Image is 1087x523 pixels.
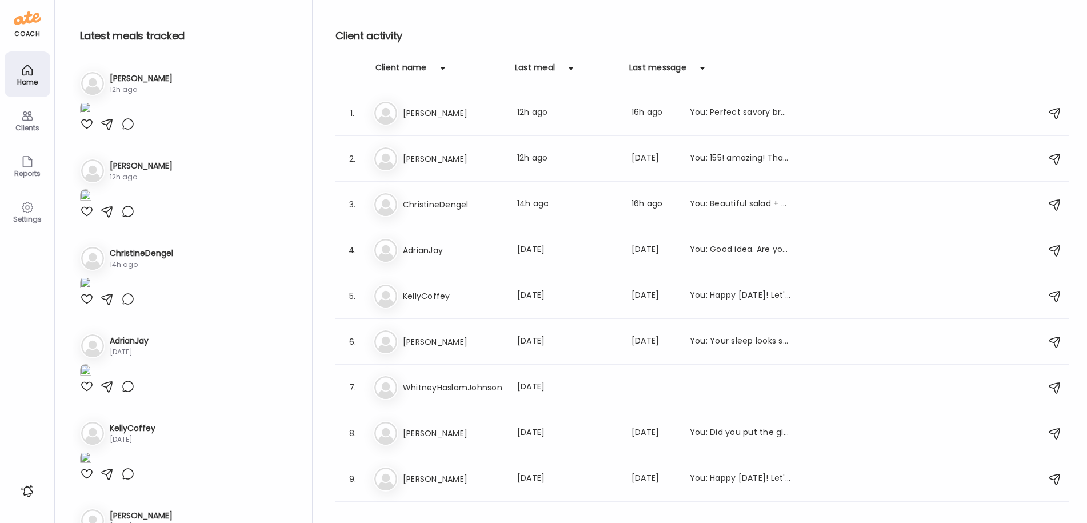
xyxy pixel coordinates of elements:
[690,335,790,349] div: You: Your sleep looks strong as well on your Whoop band.
[110,259,173,270] div: 14h ago
[346,289,359,303] div: 5.
[632,106,676,120] div: 16h ago
[80,102,91,117] img: images%2F8D4NB6x7KXgYlHneBphRsrTiv8F3%2F2P3UER5LKWZDXh5EuBEC%2FATzNDjPd1cXnUdrABwxC_1080
[110,85,173,95] div: 12h ago
[403,106,503,120] h3: [PERSON_NAME]
[632,472,676,486] div: [DATE]
[632,289,676,303] div: [DATE]
[632,243,676,257] div: [DATE]
[374,285,397,308] img: bg-avatar-default.svg
[517,335,618,349] div: [DATE]
[80,364,91,380] img: images%2FvKBlXzq35hcVvM4ynsPSvBUNQlD3%2FYbWB5lNV5Dj6rPG6ysw5%2F0YeYpk0jcV39v29u1JT5_1080
[80,277,91,292] img: images%2FnIuc6jdPc0TSU2YLwgiPYRrdqFm1%2FqaOpMTWsFf1MI97dt9VB%2FaQrPfiHHXXQQaYh2GLyj_1080
[346,426,359,440] div: 8.
[515,62,555,80] div: Last meal
[374,193,397,216] img: bg-avatar-default.svg
[346,198,359,211] div: 3.
[335,27,1069,45] h2: Client activity
[517,472,618,486] div: [DATE]
[632,335,676,349] div: [DATE]
[517,426,618,440] div: [DATE]
[110,160,173,172] h3: [PERSON_NAME]
[690,243,790,257] div: You: Good idea. Are you riding this week?
[346,335,359,349] div: 6.
[374,376,397,399] img: bg-avatar-default.svg
[7,78,48,86] div: Home
[110,172,173,182] div: 12h ago
[110,510,173,522] h3: [PERSON_NAME]
[403,381,503,394] h3: WhitneyHaslamJohnson
[14,9,41,27] img: ate
[110,422,155,434] h3: KellyCoffey
[374,422,397,445] img: bg-avatar-default.svg
[629,62,686,80] div: Last message
[374,330,397,353] img: bg-avatar-default.svg
[374,468,397,490] img: bg-avatar-default.svg
[14,29,40,39] div: coach
[403,426,503,440] h3: [PERSON_NAME]
[690,289,790,303] div: You: Happy [DATE]! Let's make it a strong week! 1-Log your food. 2-Weights 3-Water
[7,215,48,223] div: Settings
[375,62,427,80] div: Client name
[517,106,618,120] div: 12h ago
[403,152,503,166] h3: [PERSON_NAME]
[403,335,503,349] h3: [PERSON_NAME]
[374,147,397,170] img: bg-avatar-default.svg
[346,152,359,166] div: 2.
[346,381,359,394] div: 7.
[81,247,104,270] img: bg-avatar-default.svg
[80,189,91,205] img: images%2FZ9FsUQaXJiSu2wrJMJP2bdS5VZ13%2FRModOxiHShP1Vprpt5NS%2F4nhThSuW6zm3yrRHEkdN_1080
[80,27,294,45] h2: Latest meals tracked
[403,289,503,303] h3: KellyCoffey
[346,243,359,257] div: 4.
[374,102,397,125] img: bg-avatar-default.svg
[81,72,104,95] img: bg-avatar-default.svg
[80,452,91,467] img: images%2FamhTIbco5mTOJTSQzT9sJL9WUN22%2FRxkgGrTkBOHad2vTEAnG%2FCSP9cyWFy0VFt8fQjbYn_1080
[403,243,503,257] h3: AdrianJay
[690,198,790,211] div: You: Beautiful salad + protein!
[7,170,48,177] div: Reports
[403,472,503,486] h3: [PERSON_NAME]
[374,239,397,262] img: bg-avatar-default.svg
[690,426,790,440] div: You: Did you put the glucose monitor on?
[7,124,48,131] div: Clients
[110,347,149,357] div: [DATE]
[690,106,790,120] div: You: Perfect savory breakfast to start your day!
[346,106,359,120] div: 1.
[110,247,173,259] h3: ChristineDengel
[517,289,618,303] div: [DATE]
[110,434,155,445] div: [DATE]
[110,335,149,347] h3: AdrianJay
[632,198,676,211] div: 16h ago
[690,472,790,486] div: You: Happy [DATE]! Let's make it a strong week! 1-Log your food. 2-Weights 3-Water
[81,422,104,445] img: bg-avatar-default.svg
[632,152,676,166] div: [DATE]
[110,73,173,85] h3: [PERSON_NAME]
[403,198,503,211] h3: ChristineDengel
[517,381,618,394] div: [DATE]
[517,243,618,257] div: [DATE]
[346,472,359,486] div: 9.
[517,152,618,166] div: 12h ago
[690,152,790,166] div: You: 155! amazing! That is also with travel and [PERSON_NAME]! :)
[81,159,104,182] img: bg-avatar-default.svg
[632,426,676,440] div: [DATE]
[517,198,618,211] div: 14h ago
[81,334,104,357] img: bg-avatar-default.svg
